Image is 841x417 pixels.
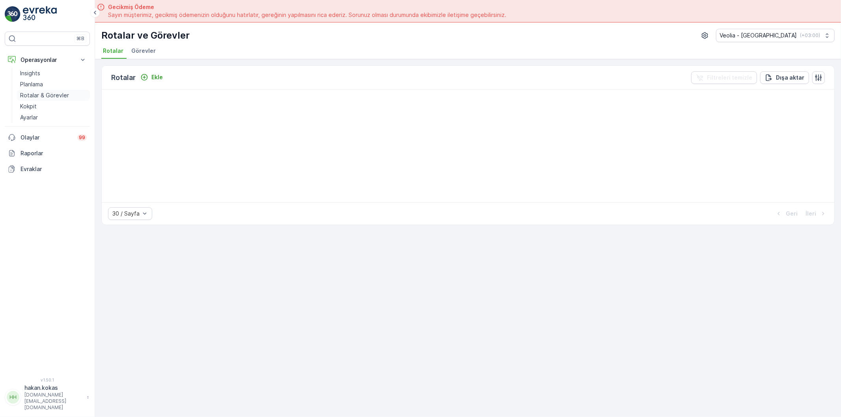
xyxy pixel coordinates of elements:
a: Kokpit [17,101,90,112]
button: İleri [805,209,828,218]
p: Rotalar [111,72,136,83]
p: İleri [806,210,816,218]
span: Rotalar [103,47,123,55]
p: Olaylar [21,134,73,141]
p: Ayarlar [20,114,38,121]
a: Raporlar [5,145,90,161]
span: Sayın müşterimiz, gecikmiş ödemenizin olduğunu hatırlatır, gereğinin yapılmasını rica ederiz. Sor... [108,11,506,19]
img: logo_light-DOdMpM7g.png [23,6,57,22]
p: Rotalar ve Görevler [101,29,190,42]
a: Olaylar99 [5,130,90,145]
p: Dışa aktar [776,74,804,82]
a: Evraklar [5,161,90,177]
button: Operasyonlar [5,52,90,68]
a: Insights [17,68,90,79]
p: [DOMAIN_NAME][EMAIL_ADDRESS][DOMAIN_NAME] [24,392,83,411]
p: ⌘B [76,35,84,42]
p: Geri [786,210,798,218]
a: Ayarlar [17,112,90,123]
p: Veolia - [GEOGRAPHIC_DATA] [720,32,797,39]
span: Görevler [131,47,156,55]
button: HHhakan.kokas[DOMAIN_NAME][EMAIL_ADDRESS][DOMAIN_NAME] [5,384,90,411]
img: logo [5,6,21,22]
button: Ekle [137,73,166,82]
a: Rotalar & Görevler [17,90,90,101]
p: Evraklar [21,165,87,173]
div: HH [7,391,19,404]
p: Insights [20,69,40,77]
span: Gecikmiş Ödeme [108,3,506,11]
span: v 1.50.1 [5,378,90,382]
button: Filtreleri temizle [691,71,757,84]
p: Filtreleri temizle [707,74,752,82]
p: ( +03:00 ) [800,32,820,39]
p: 99 [79,134,85,141]
p: Kokpit [20,102,37,110]
p: Rotalar & Görevler [20,91,69,99]
p: Operasyonlar [21,56,74,64]
p: Raporlar [21,149,87,157]
p: Planlama [20,80,43,88]
button: Dışa aktar [760,71,809,84]
button: Geri [774,209,798,218]
p: hakan.kokas [24,384,83,392]
p: Ekle [151,73,163,81]
button: Veolia - [GEOGRAPHIC_DATA](+03:00) [716,29,835,42]
a: Planlama [17,79,90,90]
